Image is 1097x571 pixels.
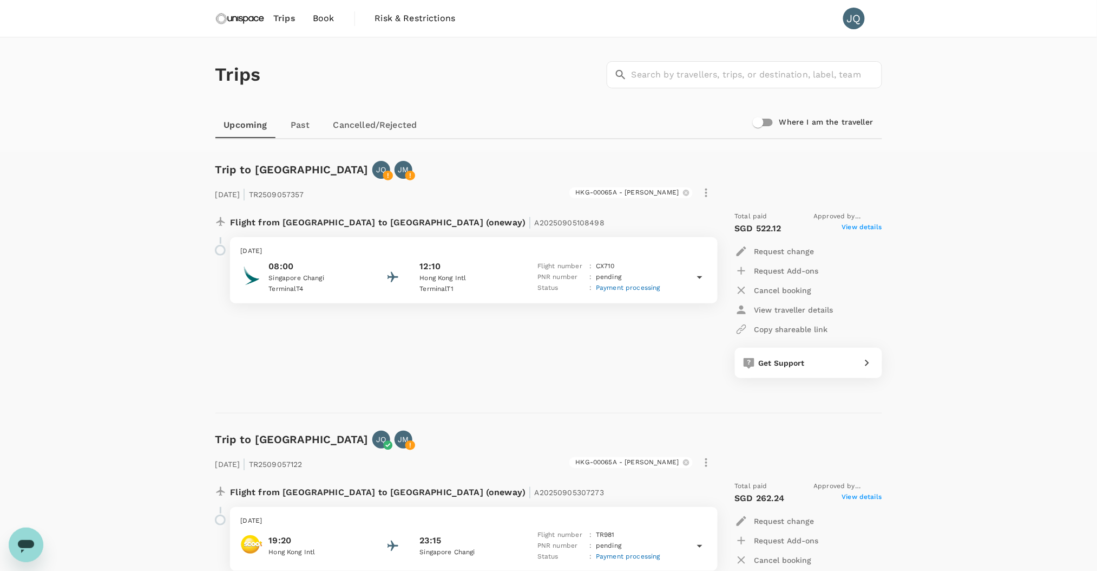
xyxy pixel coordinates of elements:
p: : [589,541,592,551]
p: [DATE] [241,246,707,257]
span: | [243,186,246,202]
p: Request change [754,516,814,527]
h6: Where I am the traveller [779,116,873,128]
p: 12:10 [420,260,441,273]
iframe: Button to launch messaging window [9,528,43,562]
p: PNR number [537,541,585,551]
button: Request Add-ons [735,261,819,281]
p: Cancel booking [754,555,812,566]
p: 23:15 [420,534,442,547]
a: Past [276,112,325,138]
span: Book [313,12,334,25]
p: : [589,272,592,283]
p: : [589,261,592,272]
span: | [529,484,532,499]
span: Approved by [814,211,882,222]
h6: Trip to [GEOGRAPHIC_DATA] [215,161,369,178]
p: Terminal T1 [420,284,517,295]
p: pending [596,272,621,283]
span: Total paid [735,211,768,222]
span: Payment processing [596,284,660,291]
p: : [589,551,592,562]
p: : [589,530,592,541]
p: TR 981 [596,530,615,541]
p: : [589,283,592,294]
p: Request change [754,246,814,257]
p: Status [537,551,585,562]
p: Request Add-ons [754,265,819,276]
button: View traveller details [735,300,833,320]
h6: Trip to [GEOGRAPHIC_DATA] [215,431,369,448]
span: | [529,215,532,230]
p: Singapore Changi [420,547,517,558]
p: SGD 262.24 [735,492,785,505]
div: HKG-00065A - [PERSON_NAME] [569,187,693,198]
button: Cancel booking [735,550,812,570]
p: Status [537,283,585,294]
p: Request Add-ons [754,535,819,546]
span: Trips [273,12,295,25]
p: Flight number [537,261,585,272]
div: JQ [843,8,865,29]
span: Payment processing [596,553,660,560]
span: A20250905108498 [535,218,605,227]
p: Hong Kong Intl [420,273,517,284]
p: [DATE] [241,516,707,527]
p: JQ [377,434,386,445]
p: Singapore Changi [269,273,366,284]
img: Cathay Pacific Airways [241,265,262,287]
p: PNR number [537,272,585,283]
p: View traveller details [754,304,833,315]
p: Flight from [GEOGRAPHIC_DATA] to [GEOGRAPHIC_DATA] (oneway) [231,211,605,231]
span: HKG-00065A - [PERSON_NAME] [569,458,686,467]
p: Cancel booking [754,285,812,296]
span: Get Support [759,359,805,367]
p: [DATE] TR2509057122 [215,453,303,472]
a: Upcoming [215,112,276,138]
p: JM [398,434,409,445]
span: View details [842,492,882,505]
button: Copy shareable link [735,320,828,339]
p: 08:00 [269,260,366,273]
img: Unispace [215,7,265,30]
div: HKG-00065A - [PERSON_NAME] [569,457,693,468]
h1: Trips [215,37,261,112]
p: Flight from [GEOGRAPHIC_DATA] to [GEOGRAPHIC_DATA] (oneway) [231,481,605,501]
span: HKG-00065A - [PERSON_NAME] [569,188,686,197]
span: Approved by [814,481,882,492]
p: Hong Kong Intl [269,547,366,558]
p: JQ [377,164,386,175]
button: Cancel booking [735,281,812,300]
p: [DATE] TR2509057357 [215,183,304,203]
p: CX 710 [596,261,615,272]
img: Scoot [241,534,262,555]
span: Total paid [735,481,768,492]
button: Request Add-ons [735,531,819,550]
input: Search by travellers, trips, or destination, label, team [632,61,882,88]
span: Risk & Restrictions [375,12,456,25]
p: Flight number [537,530,585,541]
button: Request change [735,242,814,261]
button: Request change [735,511,814,531]
span: View details [842,222,882,235]
p: Copy shareable link [754,324,828,335]
p: JM [398,164,409,175]
p: 19:20 [269,534,366,547]
p: pending [596,541,621,551]
p: SGD 522.12 [735,222,782,235]
a: Cancelled/Rejected [325,112,426,138]
p: Terminal T4 [269,284,366,295]
span: | [243,456,246,471]
span: A20250905307273 [535,488,604,497]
